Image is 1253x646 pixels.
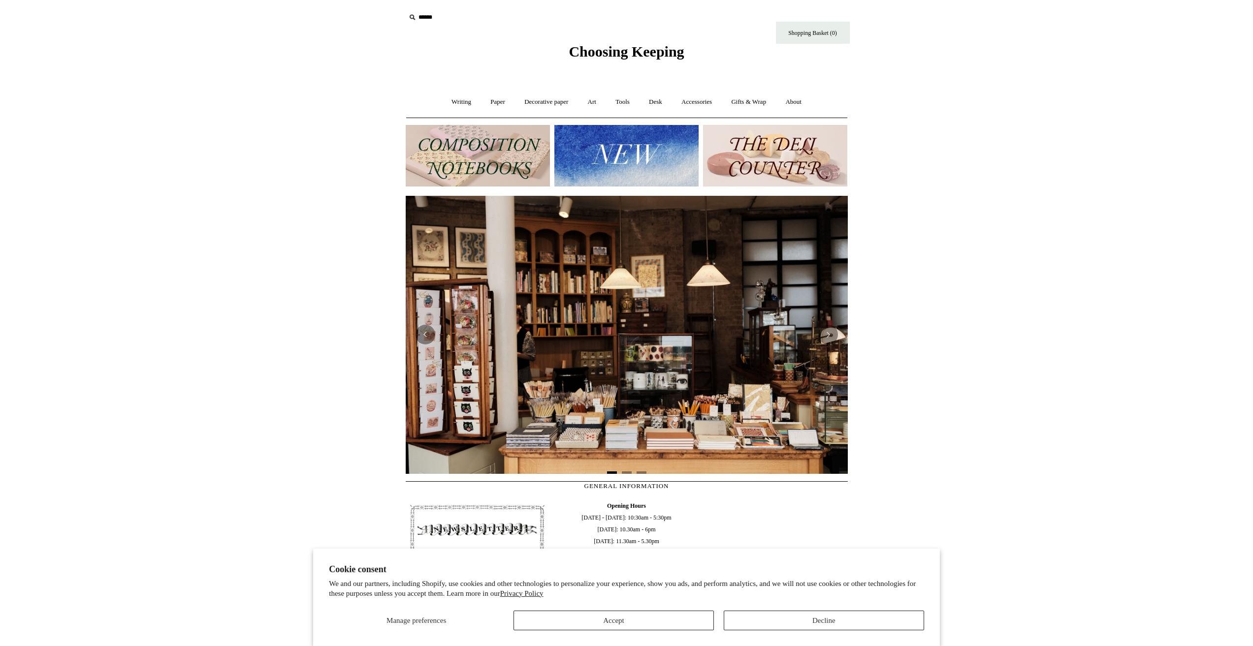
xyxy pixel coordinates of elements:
span: GENERAL INFORMATION [584,482,669,490]
a: Desk [640,89,671,115]
button: Manage preferences [329,611,504,630]
img: The Deli Counter [703,125,847,186]
button: Page 1 [607,471,617,474]
span: [DATE] - [DATE]: 10:30am - 5:30pm [DATE]: 10.30am - 6pm [DATE]: 11.30am - 5.30pm 020 7613 3842 [555,500,698,594]
a: Art [579,89,605,115]
button: Accept [514,611,714,630]
a: Gifts & Wrap [722,89,775,115]
a: Choosing Keeping [569,51,684,58]
img: pf-4db91bb9--1305-Newsletter-Button_1200x.jpg [406,500,548,561]
button: Page 3 [637,471,646,474]
p: We and our partners, including Shopify, use cookies and other technologies to personalize your ex... [329,579,924,598]
a: Shopping Basket (0) [776,22,850,44]
h2: Cookie consent [329,564,924,575]
a: Paper [482,89,514,115]
button: Next [818,325,838,344]
a: Privacy Policy [500,589,544,597]
button: Page 2 [622,471,632,474]
a: Writing [443,89,480,115]
span: Manage preferences [386,616,446,624]
a: About [776,89,810,115]
span: Choosing Keeping [569,43,684,60]
img: 202302 Composition ledgers.jpg__PID:69722ee6-fa44-49dd-a067-31375e5d54ec [406,125,550,186]
img: 20250131 INSIDE OF THE SHOP.jpg__PID:b9484a69-a10a-4bde-9e8d-1408d3d5e6ad [406,196,848,473]
img: New.jpg__PID:f73bdf93-380a-4a35-bcfe-7823039498e1 [554,125,699,186]
b: Opening Hours [607,502,646,509]
button: Decline [724,611,924,630]
a: Accessories [673,89,721,115]
a: Tools [607,89,639,115]
button: Previous [416,325,435,344]
a: Decorative paper [515,89,577,115]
